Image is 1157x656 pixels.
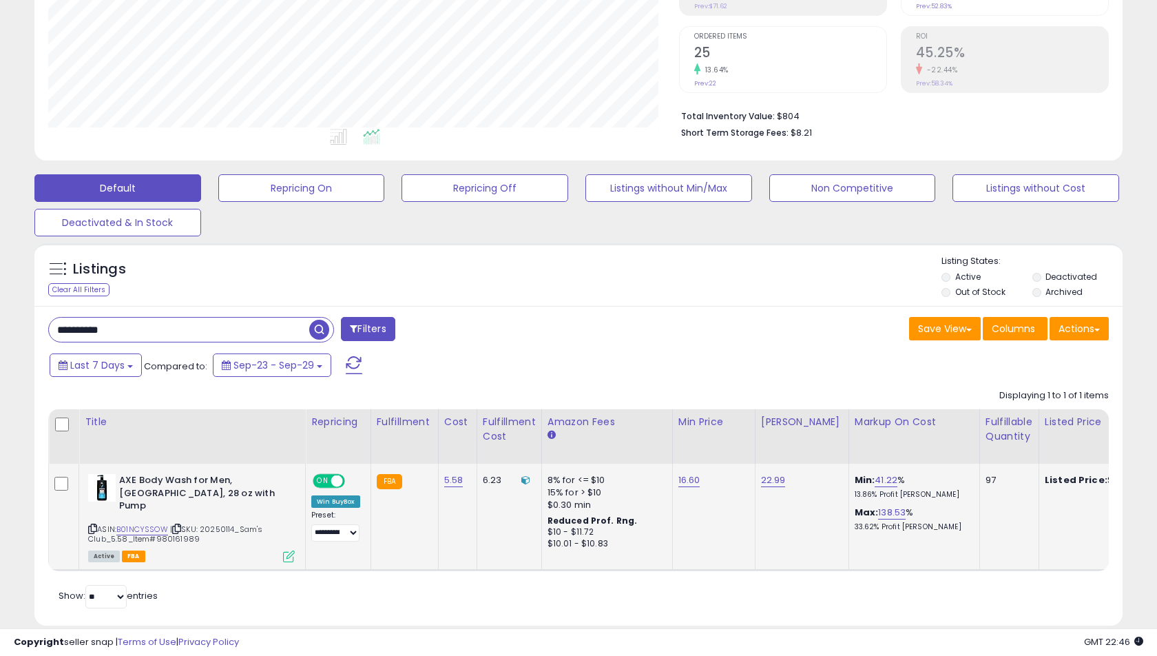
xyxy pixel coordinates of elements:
[548,538,662,550] div: $10.01 - $10.83
[855,490,969,500] p: 13.86% Profit [PERSON_NAME]
[875,473,897,487] a: 41.22
[700,65,729,75] small: 13.64%
[548,474,662,486] div: 8% for <= $10
[855,415,974,429] div: Markup on Cost
[119,474,286,516] b: AXE Body Wash for Men, [GEOGRAPHIC_DATA], 28 oz with Pump
[48,283,110,296] div: Clear All Filters
[144,360,207,373] span: Compared to:
[761,473,786,487] a: 22.99
[88,474,295,561] div: ASIN:
[955,271,981,283] label: Active
[916,33,1108,41] span: ROI
[694,2,727,10] small: Prev: $71.62
[88,551,120,562] span: All listings currently available for purchase on Amazon
[548,486,662,499] div: 15% for > $10
[377,474,402,489] small: FBA
[548,499,662,511] div: $0.30 min
[233,358,314,372] span: Sep-23 - Sep-29
[548,415,667,429] div: Amazon Fees
[681,110,775,122] b: Total Inventory Value:
[585,174,752,202] button: Listings without Min/Max
[955,286,1005,298] label: Out of Stock
[85,415,300,429] div: Title
[444,415,471,429] div: Cost
[848,409,979,464] th: The percentage added to the cost of goods (COGS) that forms the calculator for Min & Max prices.
[118,635,176,648] a: Terms of Use
[678,415,749,429] div: Min Price
[922,65,958,75] small: -22.44%
[311,415,365,429] div: Repricing
[855,506,879,519] b: Max:
[88,524,262,544] span: | SKU: 20250114_Sam's Club_5.58_Item#980161989
[855,474,969,500] div: %
[314,475,331,487] span: ON
[761,415,843,429] div: [PERSON_NAME]
[34,174,201,202] button: Default
[73,260,126,279] h5: Listings
[59,589,158,602] span: Show: entries
[916,45,1108,63] h2: 45.25%
[878,506,906,520] a: 138.53
[178,635,239,648] a: Privacy Policy
[444,473,463,487] a: 5.58
[791,126,812,139] span: $8.21
[341,317,395,341] button: Filters
[213,353,331,377] button: Sep-23 - Sep-29
[1050,317,1109,340] button: Actions
[1045,473,1107,486] b: Listed Price:
[311,495,360,508] div: Win BuyBox
[909,317,981,340] button: Save View
[992,322,1035,336] span: Columns
[483,415,536,444] div: Fulfillment Cost
[1084,635,1143,648] span: 2025-10-7 22:46 GMT
[402,174,568,202] button: Repricing Off
[916,2,952,10] small: Prev: 52.83%
[50,353,142,377] button: Last 7 Days
[681,127,789,139] b: Short Term Storage Fees:
[548,429,556,442] small: Amazon Fees.
[70,358,125,372] span: Last 7 Days
[548,515,638,526] b: Reduced Prof. Rng.
[218,174,385,202] button: Repricing On
[681,107,1098,123] li: $804
[855,473,875,486] b: Min:
[1045,286,1083,298] label: Archived
[855,506,969,532] div: %
[122,551,145,562] span: FBA
[483,474,531,486] div: 6.23
[986,474,1028,486] div: 97
[1045,271,1097,283] label: Deactivated
[952,174,1119,202] button: Listings without Cost
[311,511,360,542] div: Preset:
[14,635,64,648] strong: Copyright
[377,415,432,429] div: Fulfillment
[999,389,1109,402] div: Displaying 1 to 1 of 1 items
[88,474,116,502] img: 41JgIJEafzL._SL40_.jpg
[769,174,936,202] button: Non Competitive
[694,45,886,63] h2: 25
[916,79,952,88] small: Prev: 58.34%
[986,415,1033,444] div: Fulfillable Quantity
[694,79,716,88] small: Prev: 22
[694,33,886,41] span: Ordered Items
[855,522,969,532] p: 33.62% Profit [PERSON_NAME]
[678,473,700,487] a: 16.60
[548,526,662,538] div: $10 - $11.72
[116,524,168,535] a: B01NCYSSOW
[983,317,1047,340] button: Columns
[941,255,1122,268] p: Listing States:
[14,636,239,649] div: seller snap | |
[34,209,201,236] button: Deactivated & In Stock
[343,475,365,487] span: OFF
